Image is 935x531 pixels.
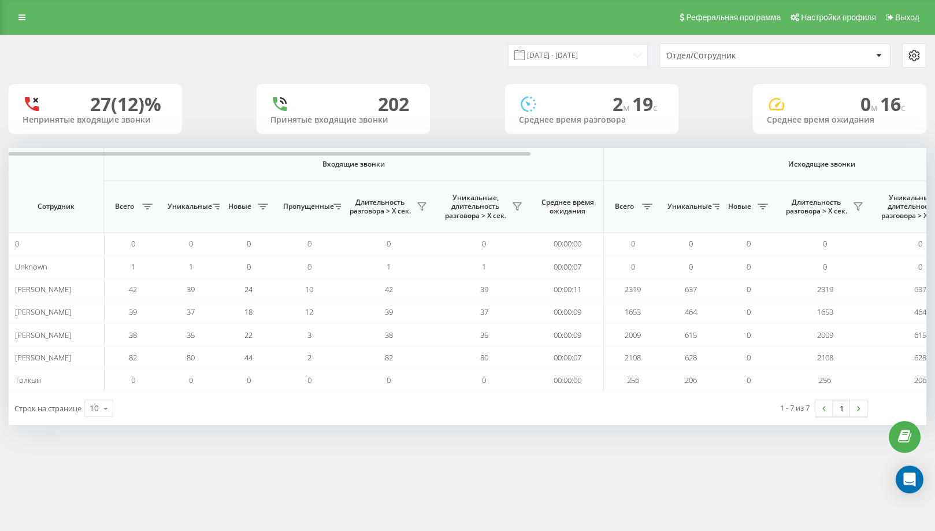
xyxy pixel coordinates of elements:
[168,202,209,211] span: Уникальные
[631,261,635,272] span: 0
[347,198,413,216] span: Длительность разговора > Х сек.
[532,233,604,255] td: 00:00:00
[307,330,311,340] span: 3
[247,238,251,249] span: 0
[819,375,831,385] span: 256
[189,261,193,272] span: 1
[914,284,926,294] span: 637
[767,115,912,125] div: Среднее время ожидания
[783,198,849,216] span: Длительность разговора > Х сек.
[110,202,139,211] span: Всего
[747,307,751,317] span: 0
[519,115,665,125] div: Среднее время разговора
[860,91,880,116] span: 0
[387,261,391,272] span: 1
[817,352,833,363] span: 2108
[918,261,922,272] span: 0
[747,284,751,294] span: 0
[747,261,751,272] span: 0
[896,466,923,493] div: Open Intercom Messenger
[871,101,880,114] span: м
[387,375,391,385] span: 0
[187,307,195,317] span: 37
[823,261,827,272] span: 0
[305,307,313,317] span: 12
[901,101,906,114] span: c
[482,261,486,272] span: 1
[244,352,253,363] span: 44
[387,238,391,249] span: 0
[532,346,604,369] td: 00:00:07
[689,238,693,249] span: 0
[134,160,573,169] span: Входящие звонки
[307,261,311,272] span: 0
[613,91,632,116] span: 2
[625,352,641,363] span: 2108
[747,238,751,249] span: 0
[666,51,804,61] div: Отдел/Сотрудник
[189,375,193,385] span: 0
[23,115,168,125] div: Непринятые входящие звонки
[385,284,393,294] span: 42
[623,101,632,114] span: м
[90,93,161,115] div: 27 (12)%
[689,261,693,272] span: 0
[482,238,486,249] span: 0
[532,278,604,301] td: 00:00:11
[914,352,926,363] span: 628
[244,284,253,294] span: 24
[817,330,833,340] span: 2009
[632,91,658,116] span: 19
[685,284,697,294] span: 637
[129,330,137,340] span: 38
[18,202,94,211] span: Сотрудник
[480,352,488,363] span: 80
[725,202,754,211] span: Новые
[225,202,254,211] span: Новые
[129,284,137,294] span: 42
[914,375,926,385] span: 206
[532,369,604,392] td: 00:00:00
[833,400,850,416] a: 1
[532,323,604,346] td: 00:00:09
[880,91,906,116] span: 16
[15,238,19,249] span: 0
[270,115,416,125] div: Принятые входящие звонки
[15,352,71,363] span: [PERSON_NAME]
[187,330,195,340] span: 35
[914,330,926,340] span: 615
[15,261,47,272] span: Unknown
[131,375,135,385] span: 0
[307,375,311,385] span: 0
[780,402,810,414] div: 1 - 7 из 7
[667,202,709,211] span: Уникальные
[801,13,876,22] span: Настройки профиля
[90,403,99,414] div: 10
[918,238,922,249] span: 0
[305,284,313,294] span: 10
[747,330,751,340] span: 0
[532,301,604,323] td: 00:00:09
[625,307,641,317] span: 1653
[482,375,486,385] span: 0
[244,330,253,340] span: 22
[685,375,697,385] span: 206
[131,261,135,272] span: 1
[653,101,658,114] span: c
[15,284,71,294] span: [PERSON_NAME]
[480,330,488,340] span: 35
[307,352,311,363] span: 2
[625,330,641,340] span: 2009
[686,13,781,22] span: Реферальная программа
[378,93,409,115] div: 202
[631,238,635,249] span: 0
[685,330,697,340] span: 615
[129,307,137,317] span: 39
[187,284,195,294] span: 39
[15,375,41,385] span: Толкын
[540,198,595,216] span: Среднее время ожидания
[14,403,81,414] span: Строк на странице
[747,375,751,385] span: 0
[817,307,833,317] span: 1653
[189,238,193,249] span: 0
